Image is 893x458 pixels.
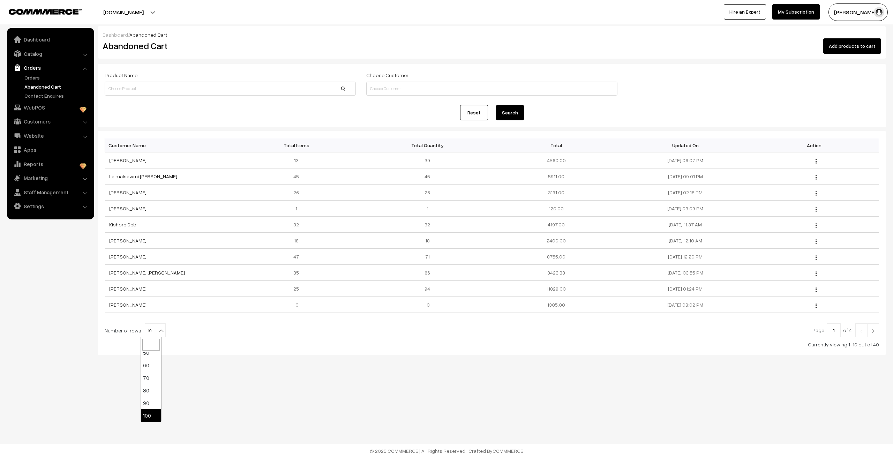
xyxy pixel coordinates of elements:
[492,168,621,185] td: 5911.00
[492,138,621,152] th: Total
[816,191,817,196] img: Menu
[621,265,750,281] td: [DATE] 03:55 PM
[492,233,621,249] td: 2400.00
[109,157,147,163] a: [PERSON_NAME]
[9,200,92,212] a: Settings
[493,448,523,454] a: COMMMERCE
[23,92,92,99] a: Contact Enquires
[234,138,363,152] th: Total Items
[492,265,621,281] td: 8423.33
[79,3,168,21] button: [DOMAIN_NAME]
[234,297,363,313] td: 10
[363,249,492,265] td: 71
[823,38,881,54] button: Add products to cart
[141,371,161,384] li: 70
[109,238,147,243] a: [PERSON_NAME]
[621,168,750,185] td: [DATE] 09:01 PM
[492,297,621,313] td: 1305.00
[870,329,876,333] img: Right
[621,217,750,233] td: [DATE] 11:37 AM
[816,255,817,260] img: Menu
[724,4,766,20] a: Hire an Expert
[105,72,137,79] label: Product Name
[109,254,147,260] a: [PERSON_NAME]
[460,105,488,120] a: Reset
[234,152,363,168] td: 13
[9,47,92,60] a: Catalog
[103,40,355,51] h2: Abandoned Cart
[492,281,621,297] td: 11829.00
[109,270,185,276] a: [PERSON_NAME] [PERSON_NAME]
[234,185,363,201] td: 26
[9,115,92,128] a: Customers
[23,74,92,81] a: Orders
[492,249,621,265] td: 8755.00
[141,359,161,371] li: 60
[105,82,356,96] input: Choose Product
[858,329,864,333] img: Left
[23,83,92,90] a: Abandoned Cart
[363,233,492,249] td: 18
[109,173,177,179] a: Lalmalsawmi [PERSON_NAME]
[492,217,621,233] td: 4197.00
[9,61,92,74] a: Orders
[828,3,888,21] button: [PERSON_NAME]
[816,239,817,244] img: Menu
[816,159,817,164] img: Menu
[234,168,363,185] td: 45
[234,201,363,217] td: 1
[621,297,750,313] td: [DATE] 08:02 PM
[621,185,750,201] td: [DATE] 02:18 PM
[363,201,492,217] td: 1
[9,186,92,198] a: Staff Management
[9,9,82,14] img: COMMMERCE
[843,327,852,333] span: of 4
[103,31,881,38] div: /
[621,249,750,265] td: [DATE] 12:20 PM
[366,82,617,96] input: Choose Customer
[621,233,750,249] td: [DATE] 12:10 AM
[772,4,820,20] a: My Subscription
[874,7,884,17] img: user
[621,201,750,217] td: [DATE] 03:09 PM
[129,32,167,38] span: Abandoned Cart
[621,152,750,168] td: [DATE] 06:07 PM
[496,105,524,120] button: Search
[621,138,750,152] th: Updated On
[145,323,166,337] span: 10
[492,152,621,168] td: 4560.00
[9,158,92,170] a: Reports
[234,281,363,297] td: 25
[9,33,92,46] a: Dashboard
[109,205,147,211] a: [PERSON_NAME]
[812,327,824,333] span: Page
[492,185,621,201] td: 3191.00
[9,129,92,142] a: Website
[109,286,147,292] a: [PERSON_NAME]
[816,175,817,180] img: Menu
[9,101,92,114] a: WebPOS
[363,152,492,168] td: 39
[141,409,161,422] li: 100
[363,185,492,201] td: 26
[234,233,363,249] td: 18
[9,7,70,15] a: COMMMERCE
[234,249,363,265] td: 47
[363,281,492,297] td: 94
[234,217,363,233] td: 32
[109,189,147,195] a: [PERSON_NAME]
[816,223,817,228] img: Menu
[363,138,492,152] th: Total Quantity
[141,346,161,359] li: 50
[621,281,750,297] td: [DATE] 01:24 PM
[816,303,817,308] img: Menu
[141,384,161,397] li: 80
[363,297,492,313] td: 10
[141,397,161,409] li: 90
[750,138,879,152] th: Action
[9,143,92,156] a: Apps
[816,207,817,212] img: Menu
[363,168,492,185] td: 45
[234,265,363,281] td: 35
[105,327,141,334] span: Number of rows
